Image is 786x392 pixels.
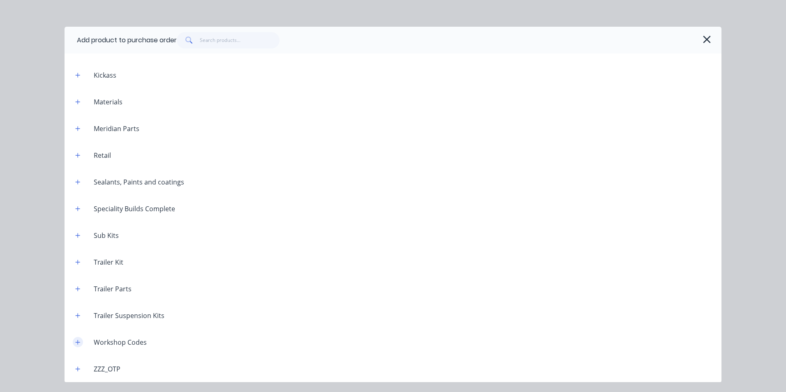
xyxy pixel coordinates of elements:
div: Add product to purchase order [77,35,177,45]
div: Meridian Parts [87,124,146,134]
div: Speciality Builds Complete [87,204,182,214]
div: Retail [87,150,118,160]
div: Materials [87,97,129,107]
div: Trailer Kit [87,257,130,267]
div: Workshop Codes [87,337,153,347]
input: Search products... [200,32,280,48]
div: Trailer Parts [87,284,138,294]
div: ZZZ_OTP [87,364,127,374]
div: Sealants, Paints and coatings [87,177,191,187]
div: Trailer Suspension Kits [87,311,171,321]
div: Kickass [87,70,123,80]
div: Sub Kits [87,231,125,240]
